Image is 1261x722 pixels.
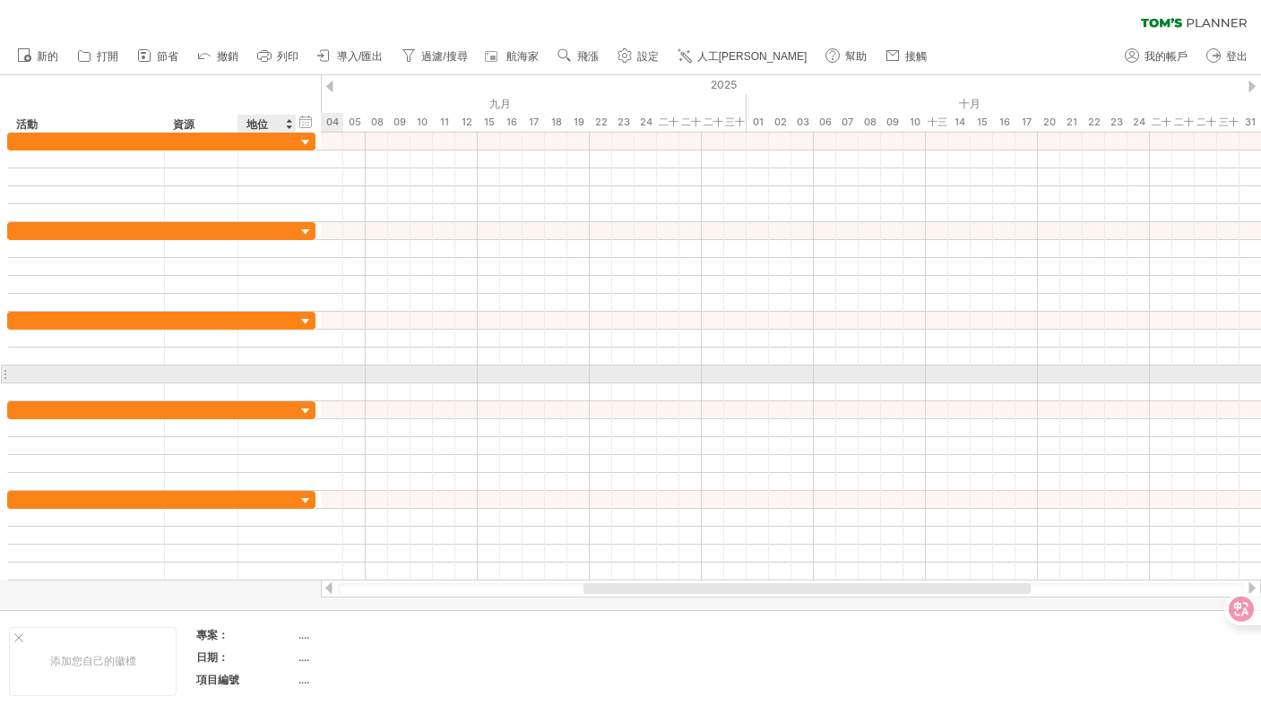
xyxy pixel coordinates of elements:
a: 打開 [73,45,124,68]
font: 資源 [173,117,194,131]
font: 15 [484,116,495,128]
font: 03 [797,116,809,128]
font: 06 [819,116,832,128]
font: 十三 [928,116,947,128]
div: 2025年9月15日星期一 [478,113,500,132]
font: .... [298,673,309,686]
div: 2025年9月23日星期二 [612,113,635,132]
font: 專案： [196,628,229,641]
font: .... [298,628,309,641]
div: 2025年10月7日星期二 [836,113,859,132]
div: 2025年9月5日星期五 [343,113,366,132]
font: 31 [1245,116,1256,128]
font: 幫助 [845,50,867,63]
a: 新的 [13,45,64,68]
div: 2025年10月20日星期一 [1038,113,1060,132]
font: 15 [977,116,988,128]
div: 2025年10月14日星期二 [948,113,971,132]
div: 2025年9月18日星期四 [545,113,567,132]
div: 2025年9月10日星期三 [410,113,433,132]
font: 接觸 [905,50,927,63]
font: 二十六 [681,116,701,147]
font: 18 [551,116,562,128]
div: 2025年10月30日，星期四 [1217,113,1239,132]
font: 08 [371,116,384,128]
div: 2025年9月19日星期五 [567,113,590,132]
font: 22 [595,116,608,128]
font: 打開 [97,50,118,63]
font: 日期： [196,650,229,664]
font: 01 [753,116,764,128]
div: 2025年10月9日星期四 [881,113,903,132]
font: 20 [1043,116,1056,128]
font: 活動 [16,117,38,131]
div: 2025年10月27日星期一 [1150,113,1172,132]
font: 新的 [37,50,58,63]
font: 23 [618,116,630,128]
a: 節省 [133,45,184,68]
div: 2025年10月28日星期二 [1172,113,1195,132]
font: 14 [954,116,965,128]
font: 導入/匯出 [337,50,383,63]
a: 航海家 [482,45,544,68]
div: 2025年9月11日，星期四 [433,113,455,132]
font: 九月 [489,97,511,110]
font: 09 [393,116,406,128]
font: 02 [774,116,787,128]
a: 人工[PERSON_NAME] [673,45,813,68]
font: 16 [999,116,1010,128]
font: 24 [640,116,652,128]
font: 12 [462,116,472,128]
font: 07 [842,116,853,128]
div: 2025年9月16日星期二 [500,113,523,132]
font: 地位 [246,117,268,131]
font: 24 [1133,116,1145,128]
a: 登出 [1202,45,1253,68]
font: 我的帳戶 [1144,50,1188,63]
font: 2025 [711,78,737,91]
div: 2025年10月23日星期四 [1105,113,1127,132]
a: 幫助 [821,45,872,68]
font: 二十九 [704,116,723,147]
a: 列印 [253,45,304,68]
font: 08 [864,116,877,128]
font: 十月 [959,97,980,110]
a: 飛漲 [553,45,604,68]
font: 登出 [1226,50,1248,63]
font: 09 [886,116,899,128]
div: 2025年10月2日星期四 [769,113,791,132]
font: 項目編號 [196,673,239,686]
a: 過濾/搜尋 [397,45,472,68]
div: 2025年9月22日星期一 [590,113,612,132]
a: 導入/匯出 [313,45,388,68]
div: 2025年10月17日星期五 [1015,113,1038,132]
font: 22 [1088,116,1101,128]
div: 2025年9月24日星期三 [635,113,657,132]
a: 撤銷 [193,45,244,68]
div: 2025年10月22日星期三 [1083,113,1105,132]
div: 2025年9月26日，星期五 [679,113,702,132]
font: 添加您自己的徽標 [50,654,136,667]
div: 2025年10月24日星期五 [1127,113,1150,132]
font: .... [298,650,309,664]
font: 二十七 [1152,116,1171,147]
font: 撤銷 [217,50,238,63]
div: 2025年9月29日星期一 [702,113,724,132]
div: 2025年9月12日，星期五 [455,113,478,132]
font: 17 [529,116,539,128]
font: 05 [349,116,361,128]
font: 列印 [277,50,298,63]
font: 10 [910,116,920,128]
div: 2025年9月8日星期一 [366,113,388,132]
font: 17 [1022,116,1032,128]
a: 我的帳戶 [1120,45,1193,68]
font: 三十 [725,116,745,128]
font: 16 [506,116,517,128]
div: 2025年9月9日星期二 [388,113,410,132]
font: 三十 [1219,116,1239,128]
font: 二十五 [659,116,678,147]
div: 2025年10月21日星期二 [1060,113,1083,132]
font: 二十八 [1174,116,1194,147]
div: 2025年10月6日星期一 [814,113,836,132]
div: 2025年9月30日星期二 [724,113,747,132]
